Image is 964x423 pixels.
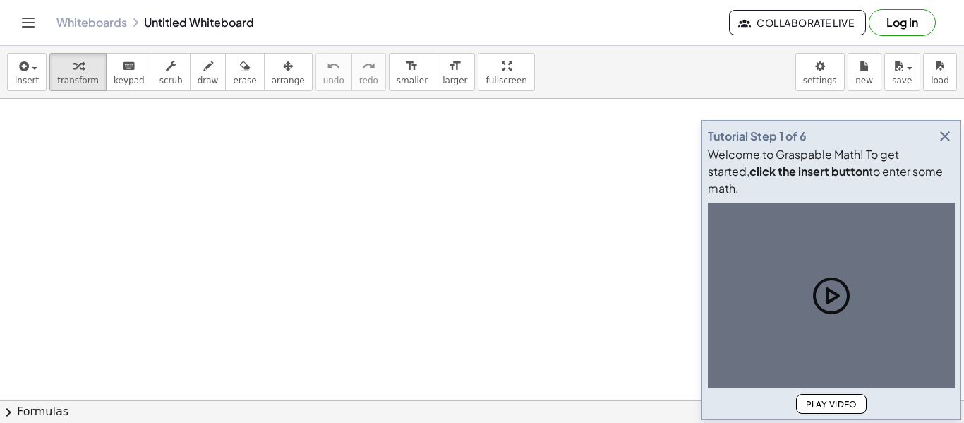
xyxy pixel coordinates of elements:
button: arrange [264,53,313,91]
button: new [848,53,881,91]
span: draw [198,76,219,85]
button: settings [795,53,845,91]
span: fullscreen [486,76,526,85]
span: transform [57,76,99,85]
button: scrub [152,53,191,91]
button: format_sizelarger [435,53,475,91]
b: click the insert button [749,164,869,179]
span: save [892,76,912,85]
span: load [931,76,949,85]
div: Tutorial Step 1 of 6 [708,128,807,145]
div: Welcome to Graspable Math! To get started, to enter some math. [708,146,955,197]
span: new [855,76,873,85]
button: Play Video [796,394,867,414]
button: redoredo [351,53,386,91]
button: save [884,53,920,91]
button: format_sizesmaller [389,53,435,91]
button: fullscreen [478,53,534,91]
i: keyboard [122,58,135,75]
span: insert [15,76,39,85]
i: format_size [405,58,418,75]
span: Collaborate Live [741,16,854,29]
button: draw [190,53,227,91]
i: format_size [448,58,462,75]
a: Whiteboards [56,16,127,30]
i: undo [327,58,340,75]
span: arrange [272,76,305,85]
span: settings [803,76,837,85]
span: erase [233,76,256,85]
button: transform [49,53,107,91]
button: undoundo [315,53,352,91]
span: keypad [114,76,145,85]
span: Play Video [805,399,857,410]
button: Collaborate Live [729,10,866,35]
button: Log in [869,9,936,36]
button: keyboardkeypad [106,53,152,91]
span: undo [323,76,344,85]
button: erase [225,53,264,91]
span: smaller [397,76,428,85]
button: insert [7,53,47,91]
button: Toggle navigation [17,11,40,34]
span: scrub [159,76,183,85]
span: larger [442,76,467,85]
button: load [923,53,957,91]
i: redo [362,58,375,75]
span: redo [359,76,378,85]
